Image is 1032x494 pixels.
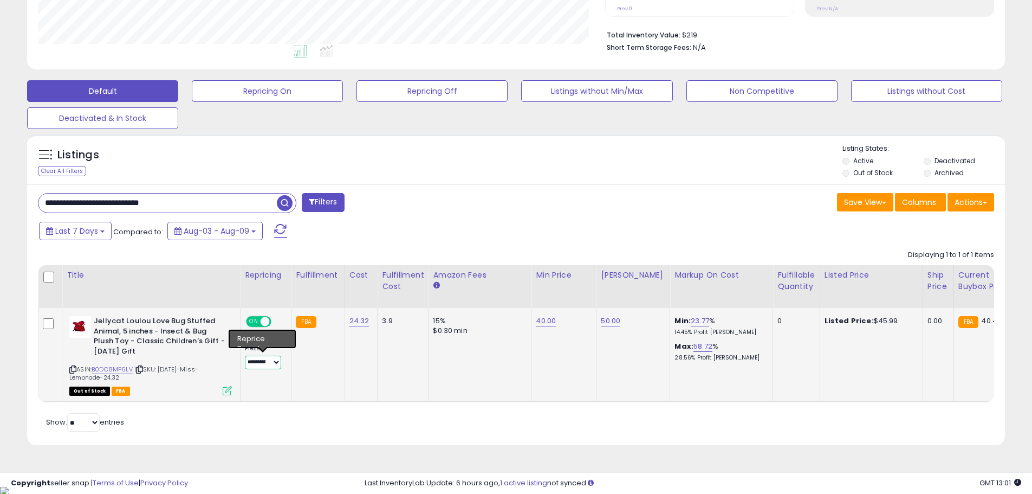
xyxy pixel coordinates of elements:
[607,43,691,52] b: Short Term Storage Fees:
[39,222,112,240] button: Last 7 Days
[842,144,1005,154] p: Listing States:
[69,316,232,394] div: ASIN:
[825,270,918,281] div: Listed Price
[981,316,999,326] span: 40.41
[686,80,838,102] button: Non Competitive
[837,193,893,211] button: Save View
[433,316,523,326] div: 15%
[433,270,527,281] div: Amazon Fees
[825,316,874,326] b: Listed Price:
[46,417,124,427] span: Show: entries
[94,316,225,359] b: Jellycat Loulou Love Bug Stuffed Animal, 5 inches - Insect & Bug Plush Toy - Classic Children's G...
[27,80,178,102] button: Default
[245,270,287,281] div: Repricing
[674,329,764,336] p: 14.45% Profit [PERSON_NAME]
[38,166,86,176] div: Clear All Filters
[365,478,1021,489] div: Last InventoryLab Update: 6 hours ago, not synced.
[607,30,680,40] b: Total Inventory Value:
[601,316,620,326] a: 50.00
[958,316,978,328] small: FBA
[270,317,287,326] span: OFF
[184,226,249,236] span: Aug-03 - Aug-09
[349,270,373,281] div: Cost
[55,226,98,236] span: Last 7 Days
[693,341,712,352] a: 58.72
[296,270,340,281] div: Fulfillment
[691,316,709,326] a: 23.77
[167,222,263,240] button: Aug-03 - Aug-09
[674,270,768,281] div: Markup on Cost
[674,354,764,362] p: 28.56% Profit [PERSON_NAME]
[927,316,945,326] div: 0.00
[247,317,261,326] span: ON
[57,147,99,163] h5: Listings
[356,80,508,102] button: Repricing Off
[902,197,936,208] span: Columns
[607,28,986,41] li: $219
[433,326,523,336] div: $0.30 min
[140,478,188,488] a: Privacy Policy
[245,333,283,343] div: Amazon AI
[67,270,236,281] div: Title
[11,478,188,489] div: seller snap | |
[934,156,975,165] label: Deactivated
[670,265,773,308] th: The percentage added to the cost of goods (COGS) that forms the calculator for Min & Max prices.
[617,5,632,12] small: Prev: 0
[69,316,91,338] img: 31OSv07OdhL._SL40_.jpg
[674,316,691,326] b: Min:
[908,250,994,260] div: Displaying 1 to 1 of 1 items
[296,316,316,328] small: FBA
[693,42,706,53] span: N/A
[500,478,547,488] a: 1 active listing
[947,193,994,211] button: Actions
[382,316,420,326] div: 3.9
[895,193,946,211] button: Columns
[245,345,283,369] div: Preset:
[93,478,139,488] a: Terms of Use
[92,365,133,374] a: B0DC8MP6LV
[934,168,964,177] label: Archived
[979,478,1021,488] span: 2025-08-17 13:01 GMT
[853,156,873,165] label: Active
[433,281,439,291] small: Amazon Fees.
[192,80,343,102] button: Repricing On
[112,387,130,396] span: FBA
[536,270,592,281] div: Min Price
[382,270,424,292] div: Fulfillment Cost
[851,80,1002,102] button: Listings without Cost
[817,5,838,12] small: Prev: N/A
[521,80,672,102] button: Listings without Min/Max
[69,365,198,381] span: | SKU: [DATE]-Miss-Lemonade-24.32
[536,316,556,326] a: 40.00
[674,342,764,362] div: %
[11,478,50,488] strong: Copyright
[674,341,693,351] b: Max:
[825,316,914,326] div: $45.99
[69,387,110,396] span: All listings that are currently out of stock and unavailable for purchase on Amazon
[349,316,369,326] a: 24.32
[958,270,1014,292] div: Current Buybox Price
[302,193,344,212] button: Filters
[777,316,811,326] div: 0
[601,270,665,281] div: [PERSON_NAME]
[777,270,815,292] div: Fulfillable Quantity
[674,316,764,336] div: %
[113,227,163,237] span: Compared to:
[27,107,178,129] button: Deactivated & In Stock
[927,270,949,292] div: Ship Price
[853,168,893,177] label: Out of Stock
